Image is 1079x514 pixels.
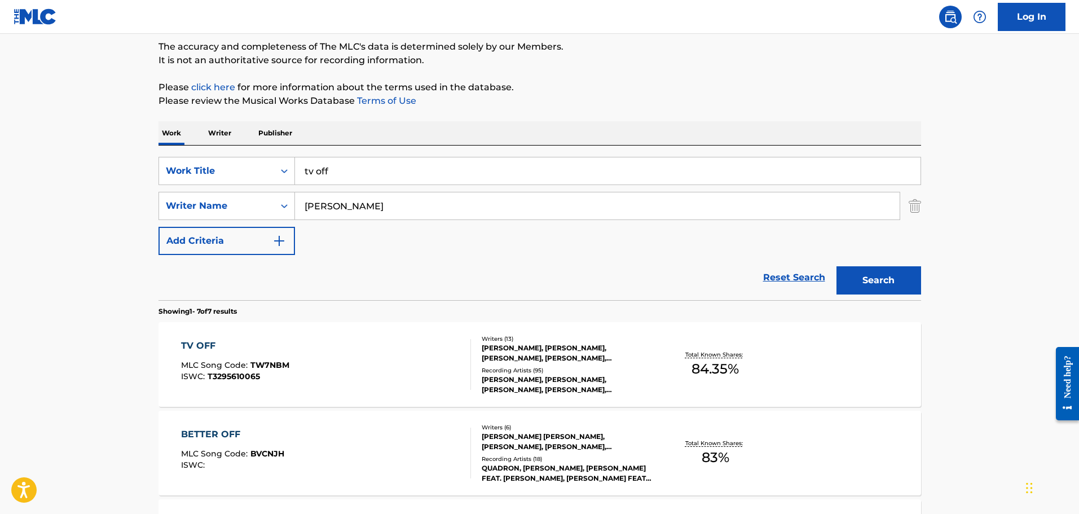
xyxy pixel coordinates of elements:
span: ISWC : [181,460,208,470]
img: Delete Criterion [909,192,921,220]
p: Publisher [255,121,296,145]
span: 84.35 % [692,359,739,379]
p: Writer [205,121,235,145]
span: MLC Song Code : [181,360,250,370]
a: Reset Search [757,265,831,290]
div: Help [968,6,991,28]
img: MLC Logo [14,8,57,25]
a: click here [191,82,235,93]
div: [PERSON_NAME] [PERSON_NAME], [PERSON_NAME], [PERSON_NAME], [PERSON_NAME] [PERSON_NAME], [PERSON_N... [482,432,652,452]
span: T3295610065 [208,371,260,381]
div: BETTER OFF [181,428,284,441]
button: Search [836,266,921,295]
p: It is not an authoritative source for recording information. [158,54,921,67]
img: search [944,10,957,24]
p: Showing 1 - 7 of 7 results [158,306,237,317]
div: Work Title [166,164,267,178]
div: Recording Artists ( 18 ) [482,455,652,463]
div: Writers ( 13 ) [482,335,652,343]
img: help [973,10,986,24]
span: 83 % [702,447,729,468]
span: TW7NBM [250,360,289,370]
a: Public Search [939,6,962,28]
p: Please review the Musical Works Database [158,94,921,108]
p: Work [158,121,184,145]
div: Drag [1026,471,1033,505]
div: TV OFF [181,339,289,353]
img: 9d2ae6d4665cec9f34b9.svg [272,234,286,248]
iframe: Resource Center [1047,338,1079,429]
div: [PERSON_NAME], [PERSON_NAME], [PERSON_NAME], [PERSON_NAME], [PERSON_NAME] [PERSON_NAME], [PERSON_... [482,343,652,363]
div: Recording Artists ( 95 ) [482,366,652,375]
div: Writer Name [166,199,267,213]
p: Total Known Shares: [685,350,746,359]
div: QUADRON, [PERSON_NAME], [PERSON_NAME] FEAT. [PERSON_NAME], [PERSON_NAME] FEAT. [PERSON_NAME], [PE... [482,463,652,484]
form: Search Form [158,157,921,300]
iframe: Chat Widget [1023,460,1079,514]
a: TV OFFMLC Song Code:TW7NBMISWC:T3295610065Writers (13)[PERSON_NAME], [PERSON_NAME], [PERSON_NAME]... [158,322,921,407]
a: Terms of Use [355,95,416,106]
button: Add Criteria [158,227,295,255]
span: BVCNJH [250,449,284,459]
span: ISWC : [181,371,208,381]
div: Writers ( 6 ) [482,423,652,432]
a: BETTER OFFMLC Song Code:BVCNJHISWC:Writers (6)[PERSON_NAME] [PERSON_NAME], [PERSON_NAME], [PERSON... [158,411,921,495]
a: Log In [998,3,1065,31]
p: Total Known Shares: [685,439,746,447]
p: The accuracy and completeness of The MLC's data is determined solely by our Members. [158,40,921,54]
div: [PERSON_NAME], [PERSON_NAME],[PERSON_NAME], [PERSON_NAME], [PERSON_NAME] & [PERSON_NAME], [PERSON... [482,375,652,395]
span: MLC Song Code : [181,449,250,459]
p: Please for more information about the terms used in the database. [158,81,921,94]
